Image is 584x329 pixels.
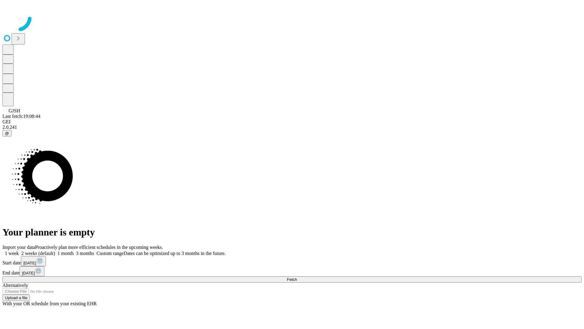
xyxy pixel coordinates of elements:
[287,277,297,282] span: Fetch
[2,119,582,125] div: GEI
[57,251,74,256] span: 1 month
[124,251,226,256] span: Dates can be optimized up to 3 months in the future.
[5,251,19,256] span: 1 week
[2,283,28,288] span: Alternatively
[2,256,582,266] div: Start date
[9,108,20,113] span: GJSH
[2,125,582,130] div: 2.0.241
[96,251,123,256] span: Custom range
[76,251,94,256] span: 3 months
[2,130,12,136] button: @
[2,295,30,301] button: Upload a file
[22,271,35,275] span: [DATE]
[21,251,55,256] span: 2 weeks (default)
[2,245,35,250] span: Import your data
[2,301,97,306] span: With your OR schedule from your existing EHR
[35,245,163,250] span: Proactively plan more efficient schedules in the upcoming weeks.
[2,276,582,283] button: Fetch
[2,227,582,238] h1: Your planner is empty
[2,114,40,119] span: Last fetch: 19:08:44
[23,261,36,265] span: [DATE]
[5,131,9,136] span: @
[2,266,582,276] div: End date
[21,256,46,266] button: [DATE]
[19,266,44,276] button: [DATE]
